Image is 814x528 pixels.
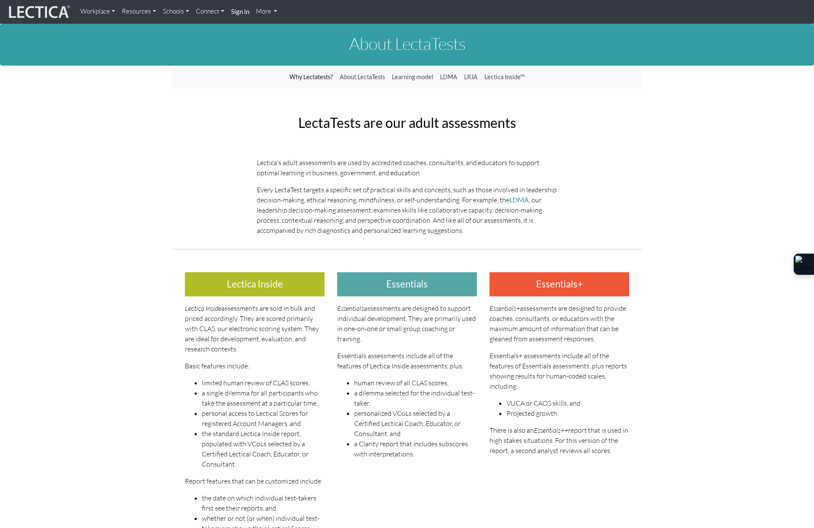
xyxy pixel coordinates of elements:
[185,361,324,371] p: Basic features include:
[253,3,281,20] a: More
[257,185,557,235] p: Every LectaTest targets a specific set of practical skills and concepts, such as those involved i...
[461,69,481,85] a: LRJA
[534,426,568,434] em: Essentials++
[354,388,477,408] li: a dilemma selected for the individual test-taker,
[354,378,477,388] li: human review of all CLAS scores,
[354,408,477,439] li: personalized VCoLs selected by a Certified Lectical Coach, Educator, or Consultant, and
[286,69,336,85] a: Why Lectatests?
[257,158,557,178] p: Lectica's adult assessments are used by accredited coaches, consultants, and educators to support...
[506,408,629,418] li: Projected growth.
[489,303,629,344] p: assessments are designed to provide coaches, consultants, or educators with the maximum amount of...
[437,69,461,85] a: LDMA
[506,398,629,408] li: VUCA or CAOS skills, and
[481,69,528,85] a: Lectica Inside™
[202,378,324,388] li: limited human review of CLAS scores,
[159,3,192,20] a: Schools
[489,425,629,456] p: There is also an report that is used in high stakes situations. For this version of the report, a...
[795,256,812,273] img: Extension Icon
[118,3,159,20] a: Resources
[192,3,228,20] a: Connect
[228,3,253,20] a: Sign in
[257,115,557,130] h2: LectaTests are our adult assessments
[337,304,364,312] em: Essentials
[489,272,629,296] h3: Essentials+
[172,34,642,53] h1: About LectaTests
[336,69,388,85] a: About LectaTests
[185,304,221,312] em: Lectica Inside
[388,69,437,85] a: Learning model
[202,388,324,408] li: a single dilemma for all participants who take the assessment at a particular time,
[7,4,70,20] img: lecticalive
[77,3,118,20] a: Workplace
[202,428,324,469] li: the standard Lectica Inside report, populated with VCoLs selected by a Certified Lectical Coach, ...
[185,303,324,354] p: assessments are sold in bulk and priced accordingly. They are scored primarily with CLAS, our ele...
[337,351,477,371] p: Essentials assessments include all of the features of Lectica Inside assessments, plus:
[509,196,529,204] a: LDMA
[185,272,324,296] h3: Lectica Inside
[489,351,629,391] p: Essentials+ assessments include all of the features of Essentials assessments, plus reports showi...
[337,272,477,296] h3: Essentials
[337,303,477,344] p: assessments are designed to support individual development. They are primarily used in one-on-one...
[185,476,324,486] p: Report features that can be customized include:
[354,439,477,459] li: a Clarity report that includes subscores with interpretations.
[202,493,324,513] li: the date on which individual test-takers first see their reports, and
[489,304,520,312] em: Essentials+
[202,408,324,428] li: personal access to Lectical Scores for registered Account Managers, and
[231,8,249,15] strong: Sign in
